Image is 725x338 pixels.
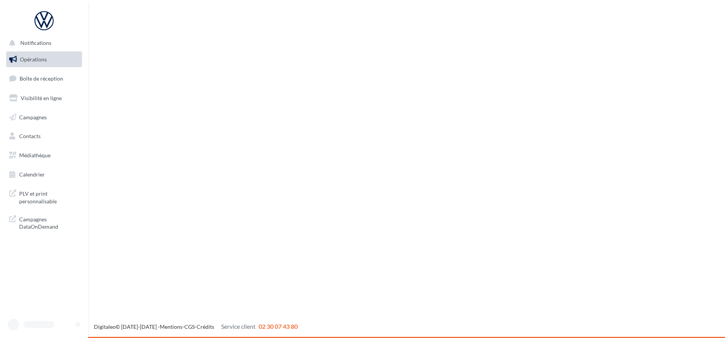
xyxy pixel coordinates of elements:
[5,167,84,183] a: Calendrier
[5,70,84,87] a: Boîte de réception
[259,323,298,330] span: 02 30 07 43 80
[19,152,51,158] span: Médiathèque
[160,323,182,330] a: Mentions
[94,323,298,330] span: © [DATE]-[DATE] - - -
[5,90,84,106] a: Visibilité en ligne
[5,147,84,163] a: Médiathèque
[184,323,195,330] a: CGS
[19,114,47,120] span: Campagnes
[5,128,84,144] a: Contacts
[5,109,84,125] a: Campagnes
[19,133,41,139] span: Contacts
[5,211,84,234] a: Campagnes DataOnDemand
[19,214,79,231] span: Campagnes DataOnDemand
[21,95,62,101] span: Visibilité en ligne
[197,323,214,330] a: Crédits
[5,51,84,68] a: Opérations
[221,323,256,330] span: Service client
[19,171,45,178] span: Calendrier
[20,75,63,82] span: Boîte de réception
[5,185,84,208] a: PLV et print personnalisable
[19,188,79,205] span: PLV et print personnalisable
[20,56,47,63] span: Opérations
[20,40,51,46] span: Notifications
[94,323,116,330] a: Digitaleo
